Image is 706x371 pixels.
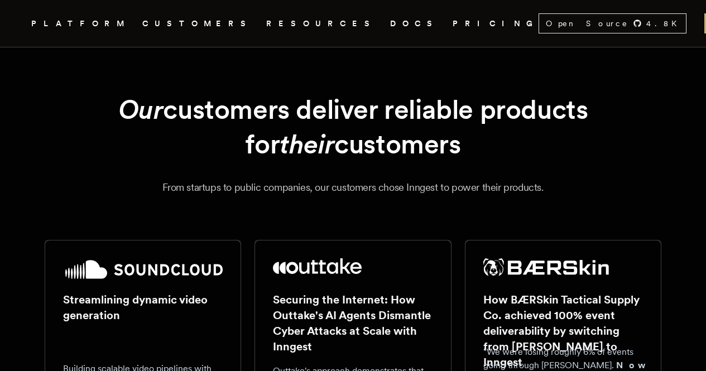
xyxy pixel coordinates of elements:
button: RESOURCES [266,17,377,31]
img: BÆRSkin Tactical Supply Co. [483,258,609,276]
em: their [280,128,334,160]
h2: Securing the Internet: How Outtake's AI Agents Dismantle Cyber Attacks at Scale with Inngest [273,292,433,354]
a: CUSTOMERS [142,17,253,31]
span: Open Source [546,18,628,29]
em: Our [118,93,164,126]
span: 4.8 K [646,18,684,29]
h2: How BÆRSkin Tactical Supply Co. achieved 100% event deliverability by switching from [PERSON_NAME... [483,292,643,370]
a: DOCS [390,17,439,31]
button: PLATFORM [31,17,129,31]
p: From startups to public companies, our customers chose Inngest to power their products. [45,180,661,195]
img: SoundCloud [63,258,223,281]
h2: Streamlining dynamic video generation [63,292,223,323]
a: PRICING [453,17,539,31]
h1: customers deliver reliable products for customers [59,92,648,162]
img: Outtake [273,258,362,274]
